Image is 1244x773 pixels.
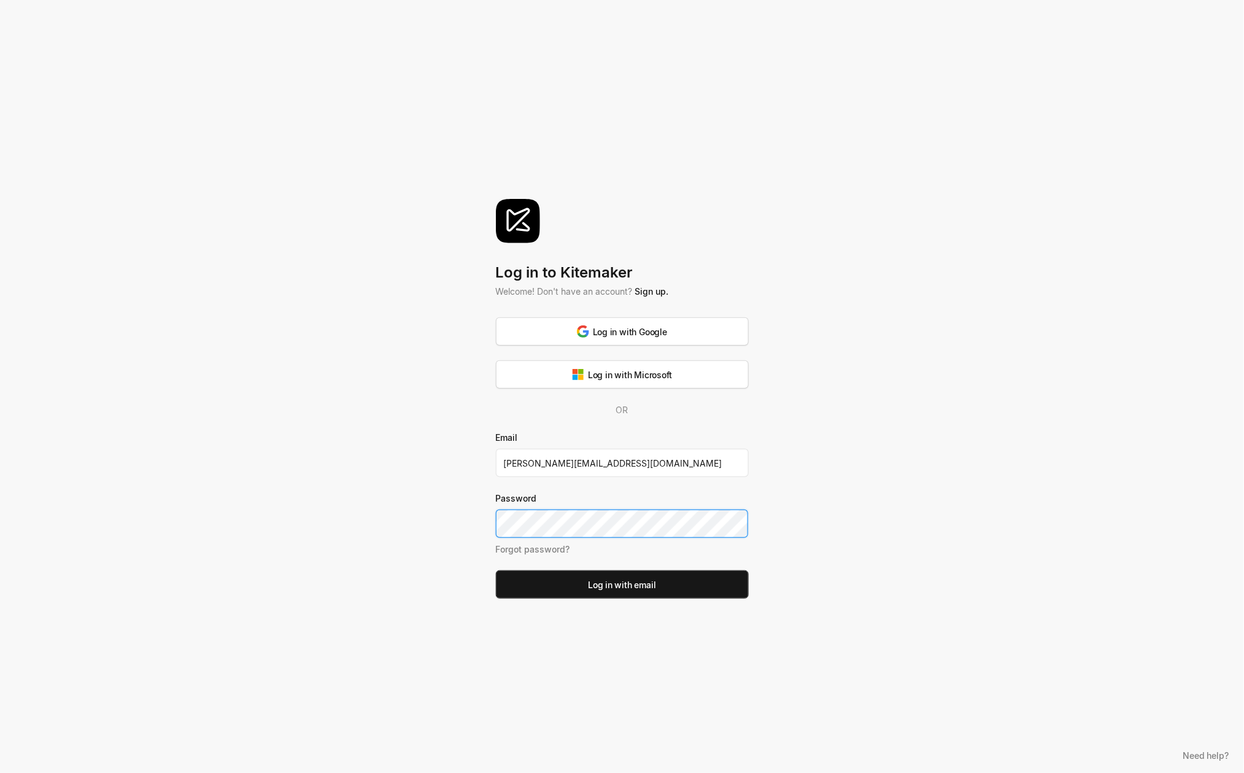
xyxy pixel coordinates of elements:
[572,368,672,381] div: Log in with Microsoft
[496,403,749,416] div: OR
[496,285,749,298] div: Welcome! Don't have an account?
[496,570,749,599] button: Log in with email
[496,449,749,477] input: yourname@company.com
[496,492,749,505] label: Password
[496,544,570,554] a: Forgot password?
[496,317,749,346] button: Log in with Google
[635,286,669,297] a: Sign up.
[577,325,667,338] div: Log in with Google
[496,263,749,283] div: Log in to Kitemaker
[588,578,655,591] div: Log in with email
[496,360,749,389] button: Log in with Microsoft
[572,368,584,381] img: svg%3e
[496,431,749,444] label: Email
[1177,747,1235,764] button: Need help?
[496,199,540,243] img: svg%3e
[577,325,589,338] img: svg%3e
